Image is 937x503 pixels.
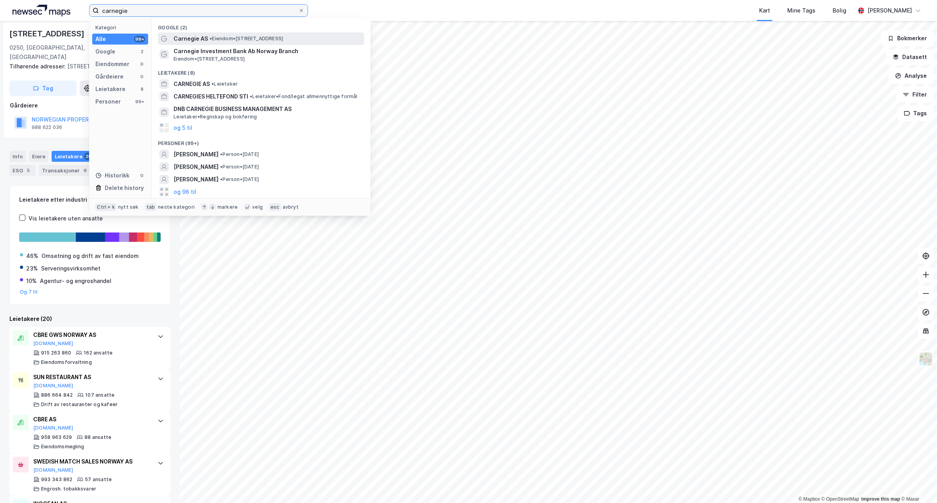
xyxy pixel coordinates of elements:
[33,383,73,389] button: [DOMAIN_NAME]
[41,444,84,450] div: Eiendomsmegling
[95,25,148,30] div: Kategori
[118,204,139,210] div: nytt søk
[95,84,125,94] div: Leietakere
[39,165,92,176] div: Transaksjoner
[41,251,139,261] div: Omsetning og drift av fast eiendom
[158,204,195,210] div: neste kategori
[33,340,73,347] button: [DOMAIN_NAME]
[26,251,38,261] div: 46%
[41,350,71,356] div: 915 263 860
[33,467,73,473] button: [DOMAIN_NAME]
[40,276,111,286] div: Agentur- og engroshandel
[833,6,846,15] div: Bolig
[85,476,112,483] div: 57 ansatte
[9,63,67,70] span: Tilhørende adresser:
[881,30,934,46] button: Bokmerker
[867,6,912,15] div: [PERSON_NAME]
[29,214,103,223] div: Vis leietakere uten ansatte
[33,457,150,466] div: SWEDISH MATCH SALES NORWAY AS
[174,123,192,132] button: og 5 til
[134,98,145,105] div: 99+
[33,415,150,424] div: CBRE AS
[217,204,238,210] div: markere
[10,101,170,110] div: Gårdeiere
[145,203,157,211] div: tab
[85,392,115,398] div: 107 ansatte
[152,134,371,148] div: Personer (99+)
[41,401,118,408] div: Drift av restauranter og kafeer
[250,93,252,99] span: •
[29,151,48,162] div: Eiere
[9,81,77,96] button: Tag
[84,152,93,160] div: 20
[19,195,161,204] div: Leietakere etter industri
[84,350,113,356] div: 162 ansatte
[220,164,222,170] span: •
[822,496,860,502] a: OpenStreetMap
[95,59,129,69] div: Eiendommer
[9,314,170,324] div: Leietakere (20)
[9,151,26,162] div: Info
[9,27,86,40] div: [STREET_ADDRESS]
[41,392,73,398] div: 886 664 842
[174,162,219,172] span: [PERSON_NAME]
[220,176,222,182] span: •
[250,93,357,100] span: Leietaker • Fond/legat allmennyttige formål
[862,496,900,502] a: Improve this map
[220,151,222,157] span: •
[759,6,770,15] div: Kart
[886,49,934,65] button: Datasett
[211,81,238,87] span: Leietaker
[211,81,214,87] span: •
[174,175,219,184] span: [PERSON_NAME]
[25,166,32,174] div: 5
[220,176,259,183] span: Person • [DATE]
[174,79,210,89] span: CARNEGIE AS
[919,352,933,367] img: Z
[139,61,145,67] div: 0
[134,36,145,42] div: 99+
[52,151,96,162] div: Leietakere
[174,114,257,120] span: Leietaker • Regnskap og bokføring
[95,171,129,180] div: Historikk
[174,92,248,101] span: CARNEGIES HELTEFOND STI
[9,43,108,62] div: 0250, [GEOGRAPHIC_DATA], [GEOGRAPHIC_DATA]
[33,372,150,382] div: SUN RESTAURANT AS
[84,434,111,440] div: 88 ansatte
[799,496,820,502] a: Mapbox
[174,150,219,159] span: [PERSON_NAME]
[95,203,116,211] div: Ctrl + k
[210,36,212,41] span: •
[898,465,937,503] iframe: Chat Widget
[139,73,145,80] div: 0
[139,172,145,179] div: 0
[174,104,361,114] span: DNB CARNEGIE BUSINESS MANAGEMENT AS
[174,34,208,43] span: Carnegie AS
[41,264,100,273] div: Serveringsvirksomhet
[174,47,361,56] span: Carnegie Investment Bank Ab Norway Branch
[95,97,121,106] div: Personer
[898,465,937,503] div: Kontrollprogram for chat
[95,47,115,56] div: Google
[26,276,37,286] div: 10%
[152,18,371,32] div: Google (2)
[81,166,89,174] div: 9
[139,48,145,55] div: 2
[26,264,38,273] div: 23%
[9,62,164,71] div: [STREET_ADDRESS]
[41,359,92,365] div: Eiendomsforvaltning
[32,124,62,131] div: 988 622 036
[174,187,196,197] button: og 96 til
[220,164,259,170] span: Person • [DATE]
[105,183,144,193] div: Delete history
[99,5,298,16] input: Søk på adresse, matrikkel, gårdeiere, leietakere eller personer
[41,486,96,492] div: Engrosh. tobakksvarer
[220,151,259,158] span: Person • [DATE]
[283,204,299,210] div: avbryt
[95,72,124,81] div: Gårdeiere
[33,330,150,340] div: CBRE GWS NORWAY AS
[33,425,73,431] button: [DOMAIN_NAME]
[41,476,72,483] div: 993 343 862
[95,34,106,44] div: Alle
[889,68,934,84] button: Analyse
